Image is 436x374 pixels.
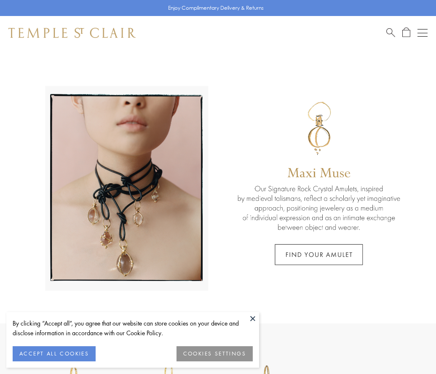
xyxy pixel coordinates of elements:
a: Open Shopping Bag [402,27,410,38]
button: Open navigation [417,28,428,38]
p: Enjoy Complimentary Delivery & Returns [168,4,264,12]
button: COOKIES SETTINGS [177,346,253,361]
img: Temple St. Clair [8,28,136,38]
button: ACCEPT ALL COOKIES [13,346,96,361]
div: By clicking “Accept all”, you agree that our website can store cookies on your device and disclos... [13,318,253,338]
a: Search [386,27,395,38]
